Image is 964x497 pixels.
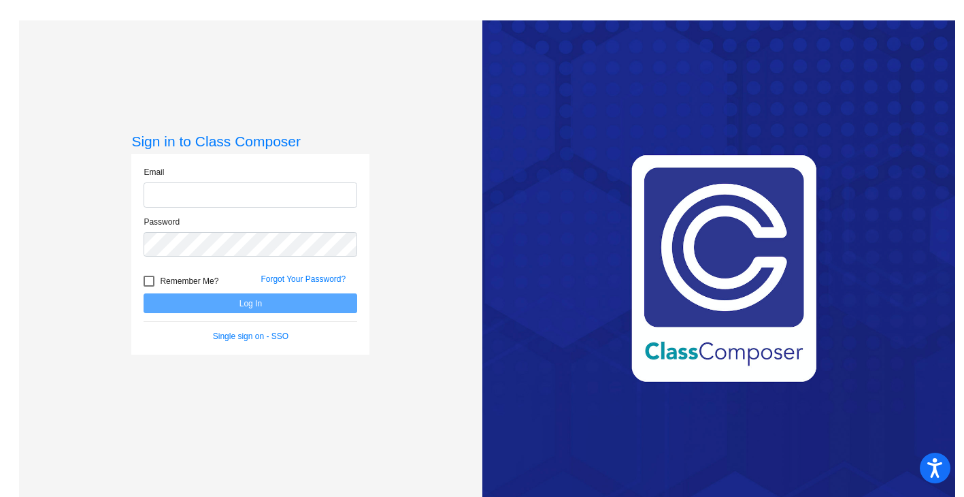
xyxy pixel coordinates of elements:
[213,332,288,341] a: Single sign on - SSO
[131,133,369,150] h3: Sign in to Class Composer
[261,274,346,284] a: Forgot Your Password?
[144,293,357,313] button: Log In
[144,216,180,228] label: Password
[144,166,164,178] label: Email
[160,273,218,289] span: Remember Me?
